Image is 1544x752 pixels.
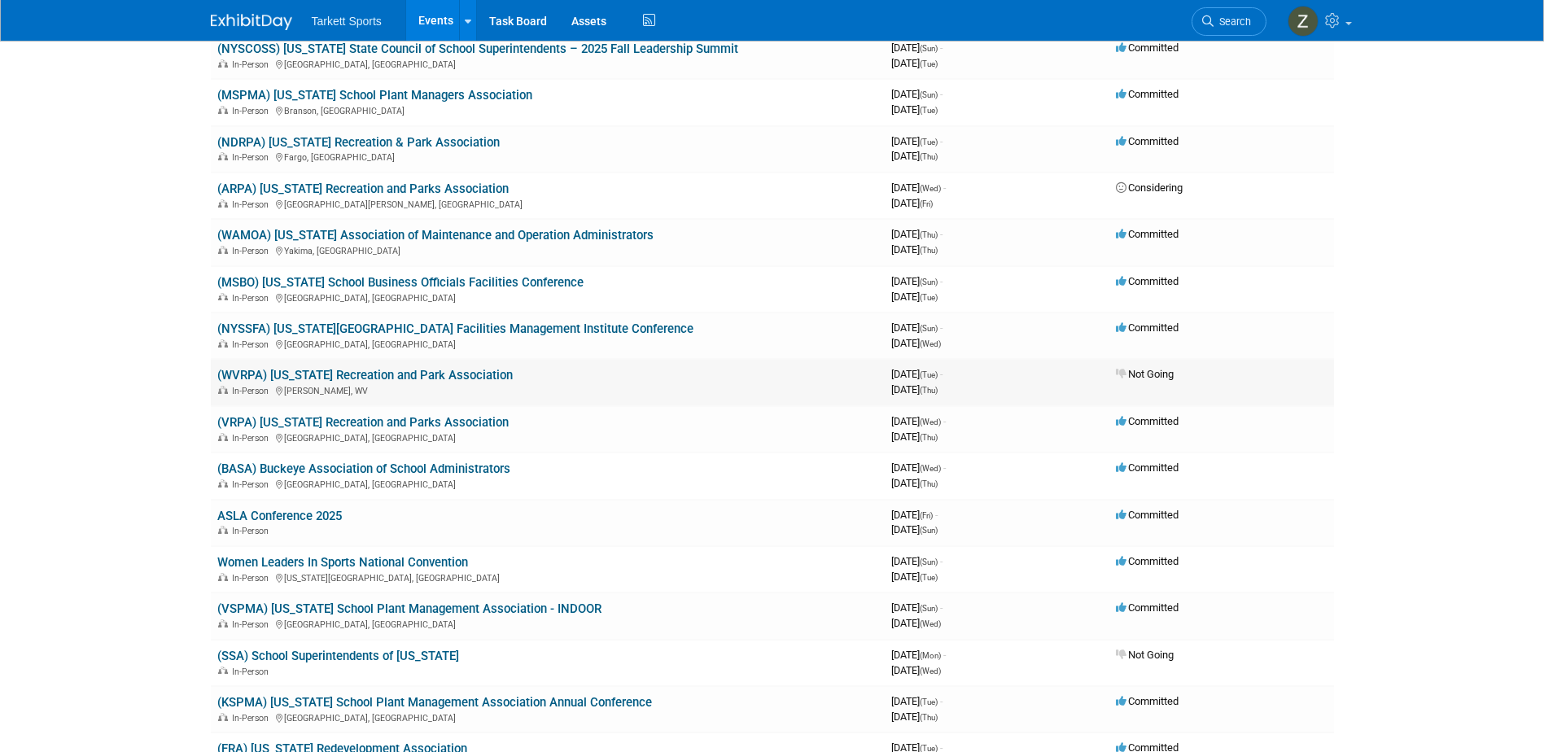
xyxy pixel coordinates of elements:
[920,230,938,239] span: (Thu)
[940,42,943,54] span: -
[891,88,943,100] span: [DATE]
[218,526,228,534] img: In-Person Event
[891,243,938,256] span: [DATE]
[218,59,228,68] img: In-Person Event
[920,339,941,348] span: (Wed)
[891,42,943,54] span: [DATE]
[920,152,938,161] span: (Thu)
[1116,649,1174,661] span: Not Going
[891,275,943,287] span: [DATE]
[217,291,878,304] div: [GEOGRAPHIC_DATA], [GEOGRAPHIC_DATA]
[218,667,228,675] img: In-Person Event
[1214,15,1251,28] span: Search
[232,246,273,256] span: In-Person
[943,181,946,194] span: -
[1116,181,1183,194] span: Considering
[1116,461,1179,474] span: Committed
[891,197,933,209] span: [DATE]
[940,275,943,287] span: -
[217,197,878,210] div: [GEOGRAPHIC_DATA][PERSON_NAME], [GEOGRAPHIC_DATA]
[920,619,941,628] span: (Wed)
[920,713,938,722] span: (Thu)
[232,526,273,536] span: In-Person
[1116,509,1179,521] span: Committed
[920,479,938,488] span: (Thu)
[1288,6,1319,37] img: Zak Gasparovic
[920,511,933,520] span: (Fri)
[1192,7,1266,36] a: Search
[920,324,938,333] span: (Sun)
[1116,415,1179,427] span: Committed
[891,461,946,474] span: [DATE]
[1116,321,1179,334] span: Committed
[232,667,273,677] span: In-Person
[920,418,941,426] span: (Wed)
[232,339,273,350] span: In-Person
[218,106,228,114] img: In-Person Event
[891,555,943,567] span: [DATE]
[232,433,273,444] span: In-Person
[217,103,878,116] div: Branson, [GEOGRAPHIC_DATA]
[940,88,943,100] span: -
[891,368,943,380] span: [DATE]
[1116,555,1179,567] span: Committed
[217,228,654,243] a: (WAMOA) [US_STATE] Association of Maintenance and Operation Administrators
[920,246,938,255] span: (Thu)
[217,42,738,56] a: (NYSCOSS) [US_STATE] State Council of School Superintendents – 2025 Fall Leadership Summit
[920,293,938,302] span: (Tue)
[940,555,943,567] span: -
[891,135,943,147] span: [DATE]
[920,604,938,613] span: (Sun)
[920,370,938,379] span: (Tue)
[891,150,938,162] span: [DATE]
[217,601,601,616] a: (VSPMA) [US_STATE] School Plant Management Association - INDOOR
[920,184,941,193] span: (Wed)
[891,664,941,676] span: [DATE]
[891,509,938,521] span: [DATE]
[940,695,943,707] span: -
[217,135,500,150] a: (NDRPA) [US_STATE] Recreation & Park Association
[217,710,878,724] div: [GEOGRAPHIC_DATA], [GEOGRAPHIC_DATA]
[891,695,943,707] span: [DATE]
[218,246,228,254] img: In-Person Event
[920,667,941,675] span: (Wed)
[217,150,878,163] div: Fargo, [GEOGRAPHIC_DATA]
[232,386,273,396] span: In-Person
[920,386,938,395] span: (Thu)
[891,571,938,583] span: [DATE]
[232,293,273,304] span: In-Person
[891,477,938,489] span: [DATE]
[935,509,938,521] span: -
[217,337,878,350] div: [GEOGRAPHIC_DATA], [GEOGRAPHIC_DATA]
[940,368,943,380] span: -
[920,526,938,535] span: (Sun)
[920,433,938,442] span: (Thu)
[217,181,509,196] a: (ARPA) [US_STATE] Recreation and Parks Association
[218,386,228,394] img: In-Person Event
[891,103,938,116] span: [DATE]
[940,228,943,240] span: -
[940,321,943,334] span: -
[1116,601,1179,614] span: Committed
[217,461,510,476] a: (BASA) Buckeye Association of School Administrators
[217,368,513,383] a: (WVRPA) [US_STATE] Recreation and Park Association
[217,649,459,663] a: (SSA) School Superintendents of [US_STATE]
[218,199,228,208] img: In-Person Event
[217,571,878,584] div: [US_STATE][GEOGRAPHIC_DATA], [GEOGRAPHIC_DATA]
[217,509,342,523] a: ASLA Conference 2025
[920,44,938,53] span: (Sun)
[943,415,946,427] span: -
[232,199,273,210] span: In-Person
[1116,88,1179,100] span: Committed
[891,649,946,661] span: [DATE]
[891,57,938,69] span: [DATE]
[891,291,938,303] span: [DATE]
[217,383,878,396] div: [PERSON_NAME], WV
[891,321,943,334] span: [DATE]
[217,415,509,430] a: (VRPA) [US_STATE] Recreation and Parks Association
[891,181,946,194] span: [DATE]
[217,243,878,256] div: Yakima, [GEOGRAPHIC_DATA]
[1116,228,1179,240] span: Committed
[232,713,273,724] span: In-Person
[217,88,532,103] a: (MSPMA) [US_STATE] School Plant Managers Association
